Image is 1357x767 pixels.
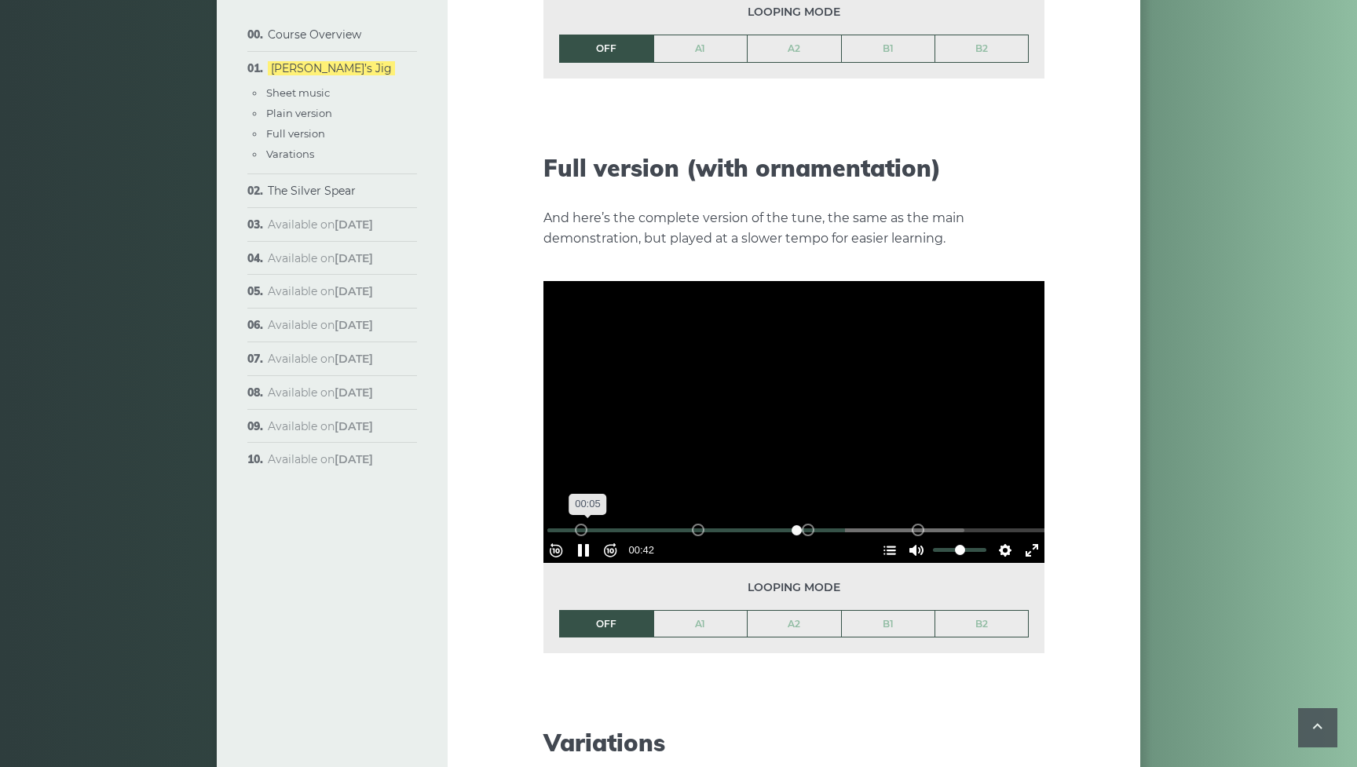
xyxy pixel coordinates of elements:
strong: [DATE] [335,452,373,466]
a: Plain version [266,107,332,119]
strong: [DATE] [335,318,373,332]
a: Sheet music [266,86,330,99]
span: Available on [268,284,373,298]
a: A1 [654,35,748,62]
h2: Variations [543,729,1044,757]
a: B2 [935,35,1028,62]
strong: [DATE] [335,217,373,232]
a: Varations [266,148,314,160]
h2: Full version (with ornamentation) [543,154,1044,182]
strong: [DATE] [335,385,373,400]
span: Looping mode [559,3,1029,21]
a: B2 [935,611,1028,637]
span: Available on [268,452,373,466]
span: Available on [268,217,373,232]
a: A2 [748,35,841,62]
a: Course Overview [268,27,361,42]
strong: [DATE] [335,419,373,433]
a: Full version [266,127,325,140]
span: Available on [268,419,373,433]
a: [PERSON_NAME]’s Jig [268,61,395,75]
span: Available on [268,352,373,366]
strong: [DATE] [335,352,373,366]
a: The Silver Spear [268,184,356,198]
span: Available on [268,385,373,400]
a: B1 [842,611,935,637]
strong: [DATE] [335,284,373,298]
strong: [DATE] [335,251,373,265]
span: Looping mode [559,579,1029,597]
a: A1 [654,611,748,637]
span: Available on [268,251,373,265]
span: Available on [268,318,373,332]
p: And here’s the complete version of the tune, the same as the main demonstration, but played at a ... [543,208,1044,249]
a: A2 [748,611,841,637]
a: B1 [842,35,935,62]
